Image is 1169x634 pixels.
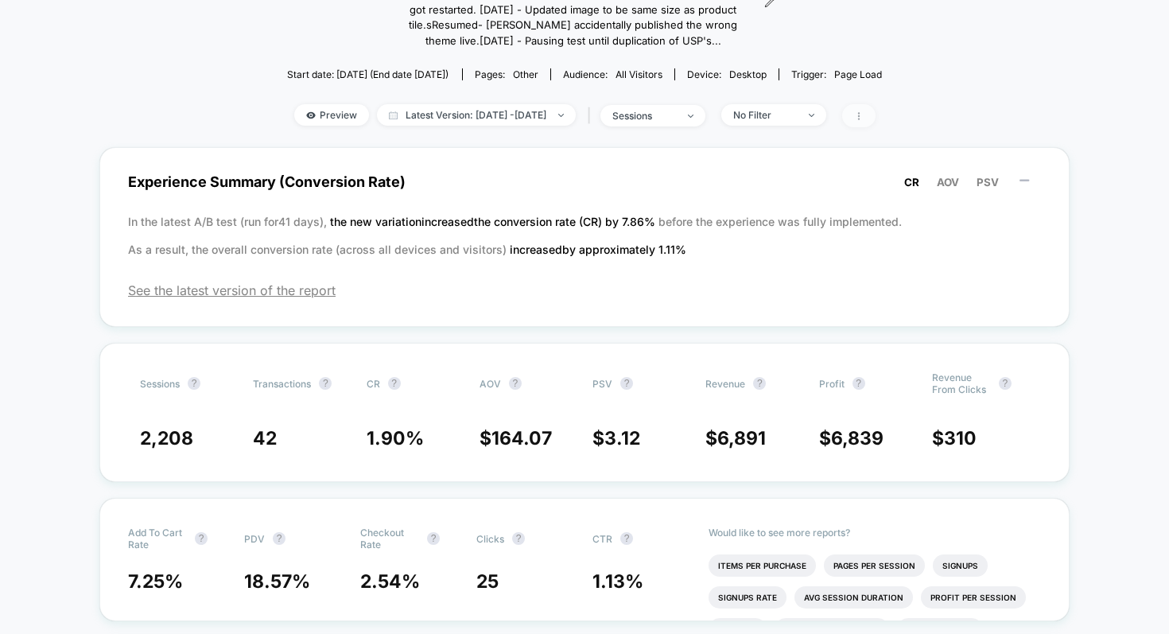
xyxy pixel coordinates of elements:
span: CTR [592,533,612,545]
button: ? [620,532,633,545]
button: ? [753,377,766,390]
span: | [584,104,600,127]
span: 6,891 [717,427,766,449]
span: CR [367,378,380,390]
span: $ [819,427,884,449]
span: Add To Cart Rate [128,527,187,550]
p: Would like to see more reports? [709,527,1041,539]
span: Revenue From Clicks [932,371,991,395]
div: sessions [612,110,676,122]
button: PSV [972,175,1004,189]
span: 1.13 % [592,570,643,593]
span: AOV [480,378,501,390]
span: $ [480,427,552,449]
div: Audience: [563,68,662,80]
button: ? [195,532,208,545]
li: Signups [933,554,988,577]
span: Clicks [476,533,504,545]
span: $ [705,427,766,449]
span: Profit [819,378,845,390]
li: Items Per Purchase [709,554,816,577]
button: AOV [932,175,964,189]
span: PSV [977,176,999,189]
button: ? [852,377,865,390]
button: ? [999,377,1012,390]
button: CR [899,175,924,189]
button: ? [509,377,522,390]
span: Transactions [253,378,311,390]
button: ? [319,377,332,390]
button: ? [388,377,401,390]
button: ? [512,532,525,545]
span: $ [592,427,640,449]
li: Profit Per Session [921,586,1026,609]
div: Trigger: [791,68,882,80]
span: Start date: [DATE] (End date [DATE]) [287,68,449,80]
span: 1.90 % [367,427,424,449]
button: ? [427,532,440,545]
p: In the latest A/B test (run for 41 days), before the experience was fully implemented. As a resul... [128,208,1041,263]
div: Pages: [475,68,538,80]
span: PSV [592,378,612,390]
span: other [513,68,538,80]
li: Pages Per Session [824,554,925,577]
button: ? [188,377,200,390]
span: 6,839 [831,427,884,449]
span: 2,208 [140,427,193,449]
span: 25 [476,570,499,593]
div: No Filter [733,109,797,121]
span: Preview [294,104,369,126]
span: PDV [244,533,265,545]
span: CR [904,176,919,189]
span: 3.12 [604,427,640,449]
span: AOV [937,176,959,189]
li: Avg Session Duration [794,586,913,609]
img: end [688,115,693,118]
img: end [809,114,814,117]
span: Experience Summary (Conversion Rate) [128,164,1041,200]
span: 2.54 % [360,570,420,593]
button: ? [273,532,285,545]
span: increased by approximately 1.11 % [510,243,686,256]
img: end [558,114,564,117]
span: Latest Version: [DATE] - [DATE] [377,104,576,126]
span: desktop [729,68,767,80]
span: 18.57 % [244,570,310,593]
span: Device: [674,68,779,80]
span: See the latest version of the report [128,282,1041,298]
span: All Visitors [616,68,662,80]
span: Page Load [834,68,882,80]
span: $ [932,427,977,449]
li: Signups Rate [709,586,786,609]
span: 164.07 [491,427,552,449]
img: calendar [389,111,398,119]
span: 42 [253,427,277,449]
span: Sessions [140,378,180,390]
span: 7.25 % [128,570,183,593]
span: Checkout Rate [360,527,419,550]
span: Revenue [705,378,745,390]
button: ? [620,377,633,390]
span: the new variation increased the conversion rate (CR) by 7.86 % [330,215,658,228]
span: 310 [944,427,977,449]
